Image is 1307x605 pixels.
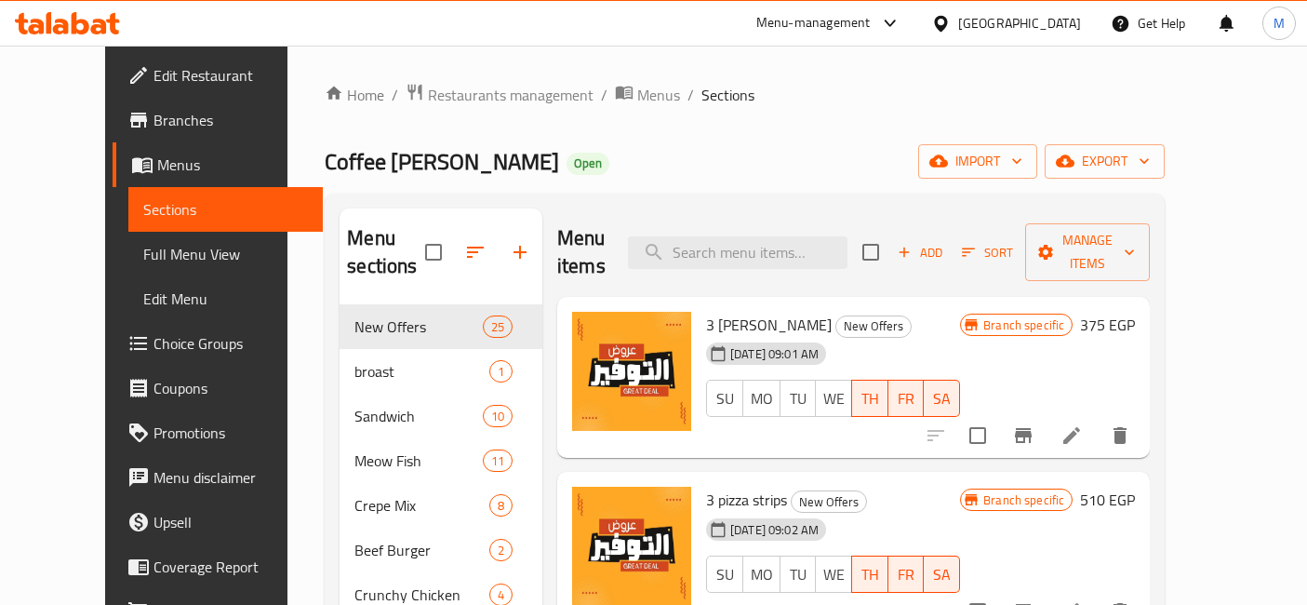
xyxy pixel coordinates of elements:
[1060,150,1150,173] span: export
[835,316,912,338] div: New Offers
[340,528,542,572] div: Beef Burger2
[340,438,542,483] div: Meow Fish11
[143,288,309,310] span: Edit Menu
[950,238,1025,267] span: Sort items
[890,238,950,267] span: Add item
[723,521,826,539] span: [DATE] 09:02 AM
[924,556,960,593] button: SA
[143,243,309,265] span: Full Menu View
[1080,312,1135,338] h6: 375 EGP
[742,380,780,417] button: MO
[1040,229,1135,276] span: Manage items
[414,233,453,272] span: Select all sections
[153,511,309,533] span: Upsell
[958,13,1081,34] div: [GEOGRAPHIC_DATA]
[792,491,866,513] span: New Offers
[113,544,324,589] a: Coverage Report
[113,410,324,455] a: Promotions
[851,233,890,272] span: Select section
[788,561,809,588] span: TU
[483,316,513,338] div: items
[851,380,888,417] button: TH
[325,84,384,106] a: Home
[628,236,847,269] input: search
[347,224,425,280] h2: Menu sections
[153,109,309,131] span: Branches
[1001,413,1046,458] button: Branch-specific-item
[113,98,324,142] a: Branches
[453,230,498,275] span: Sort sections
[1060,424,1083,447] a: Edit menu item
[340,483,542,528] div: Crepe Mix8
[153,422,309,444] span: Promotions
[957,238,1018,267] button: Sort
[153,556,309,578] span: Coverage Report
[756,12,871,34] div: Menu-management
[918,144,1037,179] button: import
[490,363,512,381] span: 1
[428,84,593,106] span: Restaurants management
[976,491,1072,509] span: Branch specific
[888,380,925,417] button: FR
[706,486,787,514] span: 3 pizza strips
[890,238,950,267] button: Add
[484,318,512,336] span: 25
[791,491,867,513] div: New Offers
[896,385,917,412] span: FR
[354,405,482,427] span: Sandwich
[113,321,324,366] a: Choice Groups
[714,561,736,588] span: SU
[128,187,324,232] a: Sections
[354,539,489,561] span: Beef Burger
[601,84,607,106] li: /
[572,312,691,431] img: 3 Margherita Pizza
[895,242,945,263] span: Add
[567,153,609,175] div: Open
[113,366,324,410] a: Coupons
[823,385,845,412] span: WE
[976,316,1072,334] span: Branch specific
[751,561,773,588] span: MO
[780,556,817,593] button: TU
[153,64,309,87] span: Edit Restaurant
[714,385,736,412] span: SU
[637,84,680,106] span: Menus
[958,416,997,455] span: Select to update
[490,542,512,559] span: 2
[931,385,953,412] span: SA
[924,380,960,417] button: SA
[354,360,489,383] span: broast
[490,586,512,604] span: 4
[723,345,826,363] span: [DATE] 09:01 AM
[354,494,489,517] span: Crepe Mix
[687,84,694,106] li: /
[406,83,593,107] a: Restaurants management
[701,84,754,106] span: Sections
[851,556,888,593] button: TH
[153,466,309,489] span: Menu disclaimer
[742,556,780,593] button: MO
[484,452,512,470] span: 11
[498,230,542,275] button: Add section
[153,377,309,399] span: Coupons
[815,380,852,417] button: WE
[325,83,1165,107] nav: breadcrumb
[489,360,513,383] div: items
[567,155,609,171] span: Open
[484,408,512,425] span: 10
[706,311,832,339] span: 3 [PERSON_NAME]
[354,316,482,338] span: New Offers
[354,450,482,472] span: Meow Fish
[392,84,398,106] li: /
[113,142,324,187] a: Menus
[325,141,559,182] span: Coffee [PERSON_NAME]
[340,349,542,394] div: broast1
[489,494,513,517] div: items
[157,154,309,176] span: Menus
[788,385,809,412] span: TU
